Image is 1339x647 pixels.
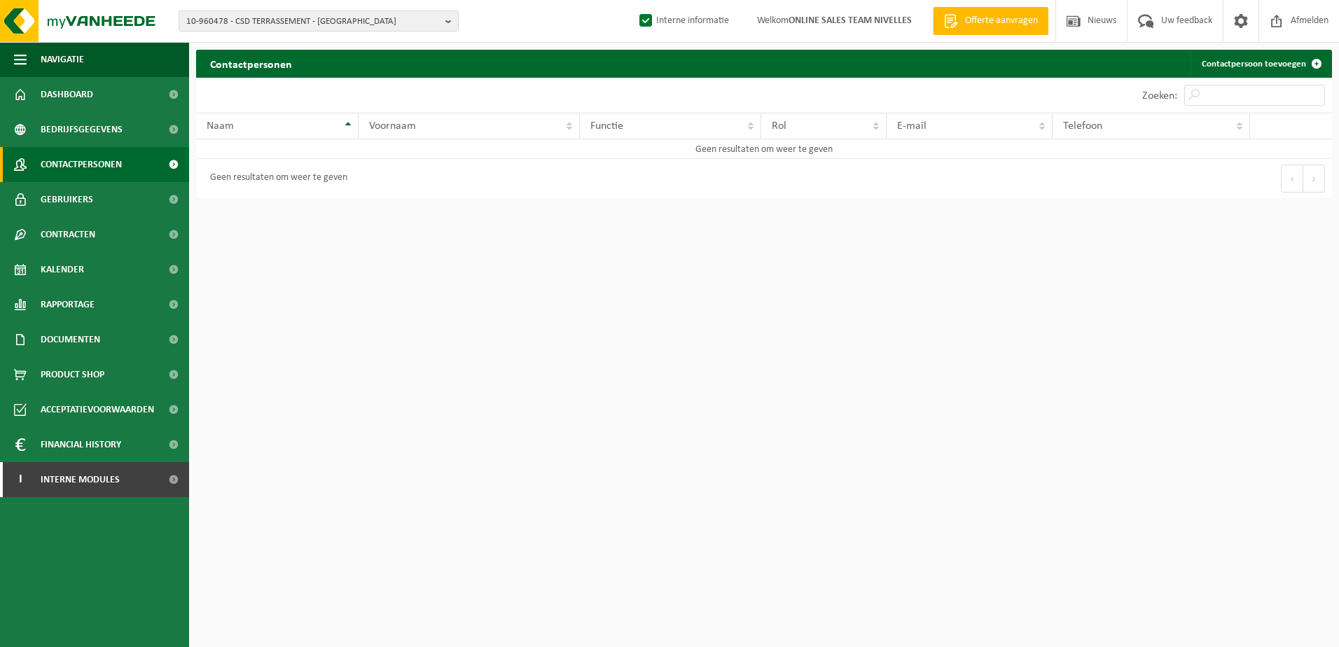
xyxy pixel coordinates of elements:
[41,322,100,357] span: Documenten
[186,11,440,32] span: 10-960478 - CSD TERRASSEMENT - [GEOGRAPHIC_DATA]
[772,120,786,132] span: Rol
[41,357,104,392] span: Product Shop
[203,166,347,191] div: Geen resultaten om weer te geven
[196,50,306,77] h2: Contactpersonen
[41,147,122,182] span: Contactpersonen
[14,462,27,497] span: I
[897,120,927,132] span: E-mail
[41,287,95,322] span: Rapportage
[962,14,1041,28] span: Offerte aanvragen
[41,42,84,77] span: Navigatie
[369,120,416,132] span: Voornaam
[207,120,234,132] span: Naam
[41,182,93,217] span: Gebruikers
[1281,165,1303,193] button: Previous
[41,217,95,252] span: Contracten
[1063,120,1102,132] span: Telefoon
[41,112,123,147] span: Bedrijfsgegevens
[933,7,1048,35] a: Offerte aanvragen
[196,139,1332,159] td: Geen resultaten om weer te geven
[1303,165,1325,193] button: Next
[41,462,120,497] span: Interne modules
[41,77,93,112] span: Dashboard
[41,252,84,287] span: Kalender
[789,15,912,26] strong: ONLINE SALES TEAM NIVELLES
[1191,50,1331,78] a: Contactpersoon toevoegen
[590,120,623,132] span: Functie
[1142,90,1177,102] label: Zoeken:
[41,427,121,462] span: Financial History
[637,11,729,32] label: Interne informatie
[41,392,154,427] span: Acceptatievoorwaarden
[179,11,459,32] button: 10-960478 - CSD TERRASSEMENT - [GEOGRAPHIC_DATA]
